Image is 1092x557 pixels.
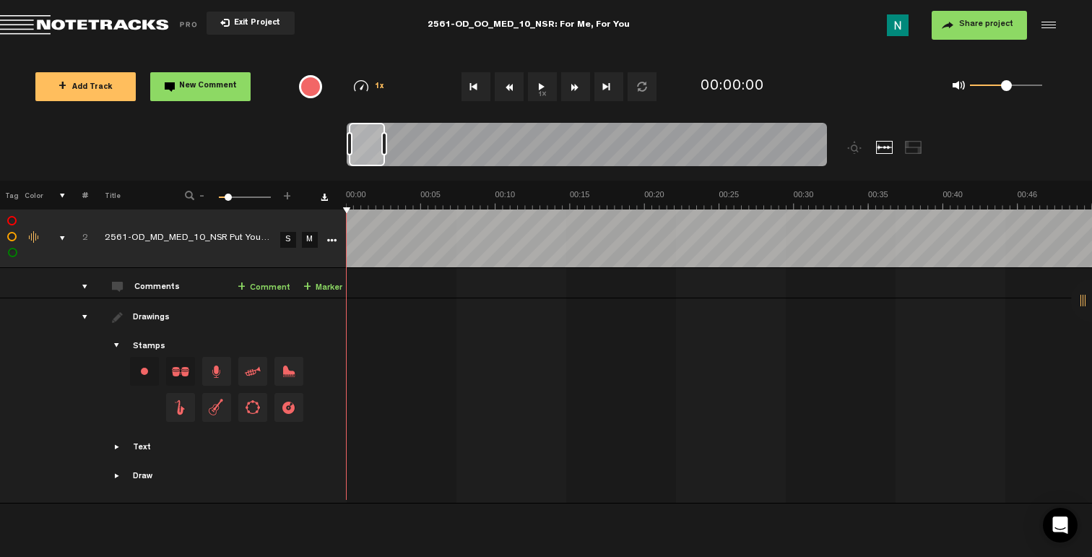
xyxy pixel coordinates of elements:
[202,393,231,422] span: Drag and drop a stamp
[274,393,303,422] span: Drag and drop a stamp
[68,280,90,294] div: comments
[58,84,113,92] span: Add Track
[238,282,246,293] span: +
[88,181,165,210] th: Title
[280,232,296,248] a: S
[594,72,623,101] button: Go to end
[495,72,524,101] button: Rewind
[321,194,328,201] a: Download comments
[22,210,43,268] td: Change the color of the waveform
[112,340,123,352] span: Showcase stamps
[238,357,267,386] span: Drag and drop a stamp
[230,20,280,27] span: Exit Project
[68,232,90,246] div: Click to change the order number
[133,442,151,454] div: Text
[166,357,195,386] span: Drag and drop a stamp
[375,83,385,91] span: 1x
[932,11,1027,40] button: Share project
[207,12,295,35] button: Exit Project
[66,181,88,210] th: #
[66,298,88,504] td: drawings
[1043,508,1078,543] div: Open Intercom Messenger
[68,310,90,324] div: drawings
[299,75,322,98] div: {{ tooltip_message }}
[24,231,45,244] div: Change the color of the waveform
[528,72,557,101] button: 1x
[45,231,68,246] div: comments, stamps & drawings
[112,470,123,482] span: Showcase draw menu
[335,80,404,92] div: 1x
[202,357,231,386] span: Drag and drop a stamp
[628,72,656,101] button: Loop
[130,357,159,386] div: Change stamp color.To change the color of an existing stamp, select the stamp on the right and th...
[238,280,290,296] a: Comment
[303,280,342,296] a: Marker
[887,14,909,36] img: ACg8ocLu3IjZ0q4g3Sv-67rBggf13R-7caSq40_txJsJBEcwv2RmFg=s96-c
[461,72,490,101] button: Go to beginning
[166,393,195,422] span: Drag and drop a stamp
[134,282,183,294] div: Comments
[561,72,590,101] button: Fast Forward
[88,210,276,268] td: Click to edit the title 2561-OD_MD_MED_10_NSR Put Your Mask On First_Mix_v2
[35,72,136,101] button: +Add Track
[282,189,293,198] span: +
[133,312,173,324] div: Drawings
[150,72,251,101] button: New Comment
[133,471,152,483] div: Draw
[274,357,303,386] span: Drag and drop a stamp
[105,232,292,246] div: Click to edit the title
[238,393,267,422] span: Drag and drop a stamp
[196,189,208,198] span: -
[302,232,318,248] a: M
[66,268,88,298] td: comments
[959,20,1013,29] span: Share project
[303,282,311,293] span: +
[133,341,165,353] div: Stamps
[58,81,66,92] span: +
[43,210,66,268] td: comments, stamps & drawings
[66,210,88,268] td: Click to change the order number 2
[354,80,368,92] img: speedometer.svg
[179,82,237,90] span: New Comment
[324,233,338,246] a: More
[22,181,43,210] th: Color
[701,77,764,98] div: 00:00:00
[112,441,123,453] span: Showcase text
